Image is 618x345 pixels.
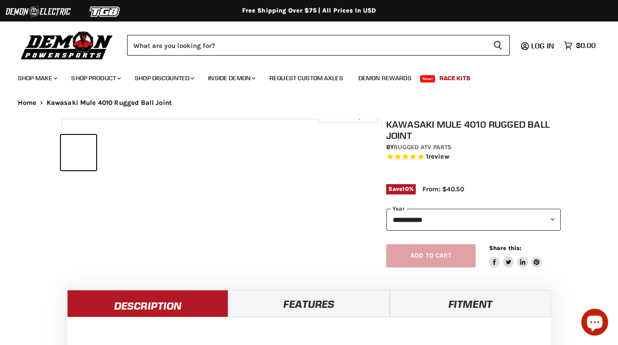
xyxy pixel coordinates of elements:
[433,69,477,87] a: Race Kits
[402,185,409,192] span: 10
[386,209,561,231] select: year
[489,244,542,268] aside: Share this:
[128,69,200,87] a: Shop Discounted
[64,69,126,87] a: Shop Product
[18,99,37,107] a: Home
[352,69,418,87] a: Demon Rewards
[428,153,449,161] span: review
[4,3,72,20] img: Demon Electric Logo 2
[201,69,261,87] a: Inside Demon
[11,69,63,87] a: Shop Make
[559,39,600,52] a: $0.00
[386,142,561,152] div: by
[394,143,452,151] a: Rugged ATV Parts
[323,113,372,120] span: Click to expand
[127,35,510,56] form: Product
[72,3,139,20] img: TGB Logo 2
[47,99,172,107] span: Kawasaki Mule 4010 Rugged Ball Joint
[579,309,611,338] inbox-online-store-chat: Shopify online store chat
[420,75,435,82] span: New!
[386,184,416,194] span: Save %
[18,29,116,61] img: Demon Powersports
[228,290,389,317] a: Features
[527,42,559,50] a: Log in
[489,245,521,251] span: Share this:
[11,65,593,87] ul: Main menu
[486,35,510,56] button: Search
[390,290,551,317] a: Fitment
[422,185,464,193] span: From: $40.50
[386,119,561,141] h1: Kawasaki Mule 4010 Rugged Ball Joint
[426,153,449,161] span: 1 reviews
[576,41,596,50] span: $0.00
[67,290,228,317] a: Description
[263,69,350,87] a: Request Custom Axles
[61,135,96,170] button: IMAGE thumbnail
[127,35,486,56] input: Search
[386,152,561,162] span: Rated 5.0 out of 5 stars 1 reviews
[531,41,554,50] span: Log in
